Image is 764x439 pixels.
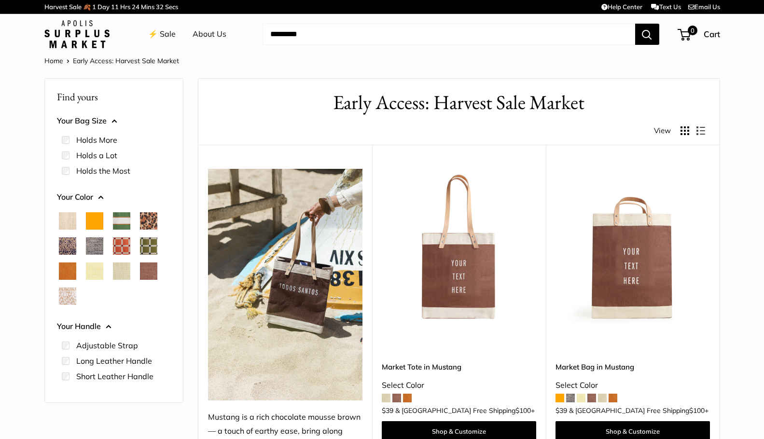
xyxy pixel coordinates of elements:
[651,3,681,11] a: Text Us
[213,88,705,117] h1: Early Access: Harvest Sale Market
[681,126,689,135] button: Display products as grid
[120,3,130,11] span: Hrs
[382,378,536,393] div: Select Color
[382,169,536,323] img: Market Tote in Mustang
[556,406,567,415] span: $39
[76,370,153,382] label: Short Leather Handle
[76,355,152,367] label: Long Leather Handle
[556,169,710,323] a: Market Bag in MustangMarket Bag in Mustang
[689,406,705,415] span: $100
[97,3,110,11] span: Day
[140,262,157,280] button: Mustang
[113,262,130,280] button: Mint Sorbet
[73,56,179,65] span: Early Access: Harvest Sale Market
[76,134,117,146] label: Holds More
[569,407,708,414] span: & [GEOGRAPHIC_DATA] Free Shipping +
[208,169,362,400] img: Mustang is a rich chocolate mousse brown — a touch of earthy ease, bring along during slow mornin...
[59,288,76,305] button: White Porcelain
[92,3,96,11] span: 1
[44,56,63,65] a: Home
[86,212,103,230] button: Orange
[193,27,226,41] a: About Us
[601,3,642,11] a: Help Center
[696,126,705,135] button: Display products as list
[57,87,171,106] p: Find yours
[395,407,535,414] span: & [GEOGRAPHIC_DATA] Free Shipping +
[654,124,671,137] span: View
[59,212,76,230] button: Natural
[59,262,76,280] button: Cognac
[141,3,154,11] span: Mins
[44,20,110,48] img: Apolis: Surplus Market
[57,190,171,205] button: Your Color
[113,212,130,230] button: Court Green
[688,3,720,11] a: Email Us
[76,150,117,161] label: Holds a Lot
[382,406,393,415] span: $39
[687,26,697,35] span: 0
[59,237,76,255] button: Blue Porcelain
[556,169,710,323] img: Market Bag in Mustang
[148,27,176,41] a: ⚡️ Sale
[515,406,531,415] span: $100
[382,169,536,323] a: Market Tote in MustangMarket Tote in Mustang
[57,319,171,334] button: Your Handle
[556,361,710,372] a: Market Bag in Mustang
[86,262,103,280] button: Daisy
[76,340,138,351] label: Adjustable Strap
[635,24,659,45] button: Search
[132,3,139,11] span: 24
[44,55,179,67] nav: Breadcrumb
[263,24,635,45] input: Search...
[140,212,157,230] button: Cheetah
[76,165,130,177] label: Holds the Most
[679,27,720,42] a: 0 Cart
[86,237,103,255] button: Chambray
[140,237,157,255] button: Chenille Window Sage
[111,3,119,11] span: 11
[382,361,536,372] a: Market Tote in Mustang
[156,3,164,11] span: 32
[704,29,720,39] span: Cart
[113,237,130,255] button: Chenille Window Brick
[556,378,710,393] div: Select Color
[57,114,171,128] button: Your Bag Size
[165,3,178,11] span: Secs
